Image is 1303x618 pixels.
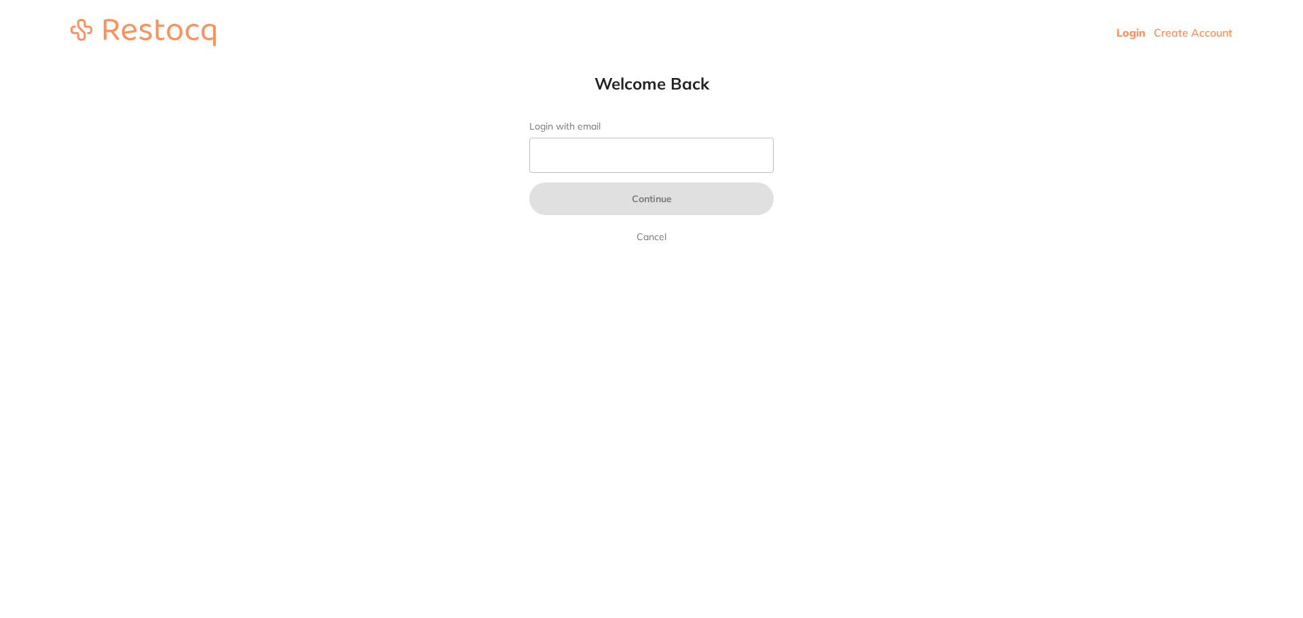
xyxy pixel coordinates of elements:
button: Continue [529,182,774,215]
a: Create Account [1154,26,1232,39]
a: Cancel [634,229,669,245]
label: Login with email [529,121,774,132]
a: Login [1116,26,1146,39]
img: restocq_logo.svg [71,19,216,46]
h1: Welcome Back [502,73,801,94]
